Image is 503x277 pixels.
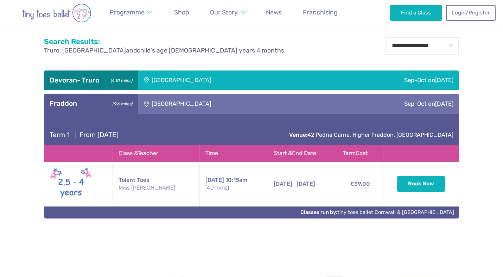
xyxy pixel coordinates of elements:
[210,8,238,16] span: Our Story
[263,5,285,20] a: News
[119,184,194,192] small: Miss [PERSON_NAME]
[108,76,132,84] small: (4.10 miles)
[110,8,145,16] span: Programme
[300,209,454,215] a: Classes run by:tiny toes ballet Cornwall & [GEOGRAPHIC_DATA]
[397,176,445,192] button: Book Now
[50,131,119,139] h4: From [DATE]
[200,145,268,161] th: Time
[300,5,341,20] a: Franchising
[7,4,106,23] img: tiny toes ballet
[44,37,284,46] h2: Search Results:
[110,99,132,107] small: (9.6 miles)
[435,76,453,84] span: [DATE]
[274,180,315,187] span: - [DATE]
[71,131,79,139] span: |
[337,161,383,206] td: £39.00
[44,46,284,55] p: and
[319,70,459,90] div: Sep-Oct on
[205,177,224,183] span: [DATE]
[171,5,192,20] a: Shop
[50,131,70,139] span: Term 1
[50,166,92,202] img: Talent toes New (May 2025)
[289,131,453,138] a: Venue:42 Pedna Carne, Higher Fraddon, [GEOGRAPHIC_DATA]
[207,5,248,20] a: Our Story
[303,8,338,16] span: Franchising
[107,5,155,20] a: Programme
[137,47,284,54] span: child's age [DEMOGRAPHIC_DATA] years 4 months
[319,94,459,113] div: Sep-Oct on
[200,161,268,206] td: 10:15am
[138,94,319,113] div: [GEOGRAPHIC_DATA]
[274,180,292,187] span: [DATE]
[435,100,453,107] span: [DATE]
[289,131,307,138] strong: Venue:
[205,184,262,192] small: (40 mins)
[390,5,442,20] a: Find a Class
[266,8,282,16] span: News
[113,161,200,206] td: Talent Toes
[113,145,200,161] th: Class & Teacher
[300,209,337,215] strong: Classes run by:
[174,8,189,16] span: Shop
[138,70,319,90] div: [GEOGRAPHIC_DATA]
[50,76,132,85] h3: Devoran- Truro
[337,145,383,161] th: Term Cost
[268,145,337,161] th: Start & End Date
[446,5,495,20] a: Login/Register
[50,99,132,108] h3: Fraddon
[44,47,126,54] span: Truro, [GEOGRAPHIC_DATA]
